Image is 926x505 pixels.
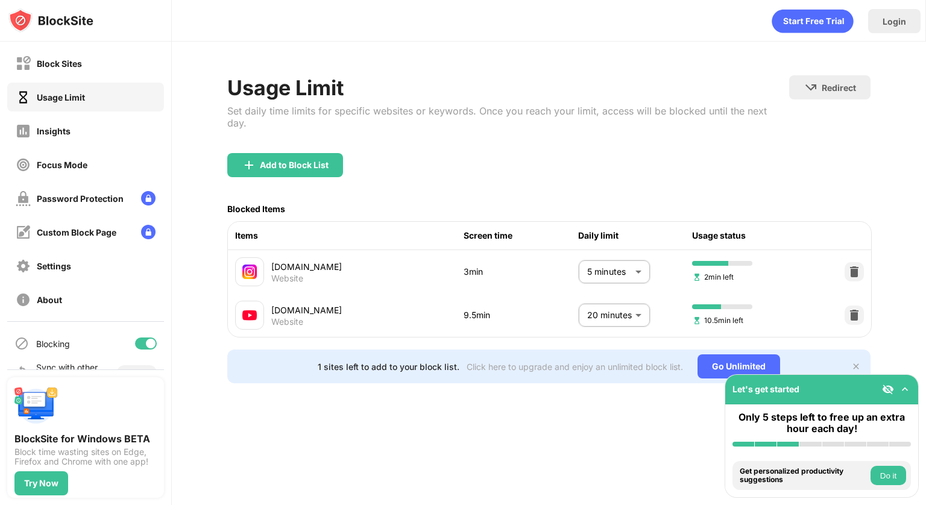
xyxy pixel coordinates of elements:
[587,309,631,322] p: 20 minutes
[16,90,31,105] img: time-usage-on.svg
[37,261,71,271] div: Settings
[271,260,464,273] div: [DOMAIN_NAME]
[227,105,789,129] div: Set daily time limits for specific websites or keywords. Once you reach your limit, access will b...
[37,92,85,102] div: Usage Limit
[271,304,464,316] div: [DOMAIN_NAME]
[14,433,157,445] div: BlockSite for Windows BETA
[732,384,799,394] div: Let's get started
[242,308,257,322] img: favicons
[899,383,911,395] img: omni-setup-toggle.svg
[124,369,150,376] div: Disabled
[14,447,157,466] div: Block time wasting sites on Edge, Firefox and Chrome with one app!
[14,384,58,428] img: push-desktop.svg
[772,9,854,33] div: animation
[16,124,31,139] img: insights-off.svg
[227,204,285,214] div: Blocked Items
[464,309,578,322] div: 9.5min
[260,160,329,170] div: Add to Block List
[141,191,156,205] img: lock-menu.svg
[242,265,257,279] img: favicons
[464,229,578,242] div: Screen time
[467,362,683,372] div: Click here to upgrade and enjoy an unlimited block list.
[141,225,156,239] img: lock-menu.svg
[14,365,29,380] img: sync-icon.svg
[37,160,87,170] div: Focus Mode
[14,336,29,351] img: blocking-icon.svg
[464,265,578,278] div: 3min
[822,83,856,93] div: Redirect
[732,412,911,434] div: Only 5 steps left to free up an extra hour each day!
[16,292,31,307] img: about-off.svg
[692,316,702,325] img: hourglass-set.svg
[271,273,303,284] div: Website
[37,227,116,237] div: Custom Block Page
[692,229,807,242] div: Usage status
[16,157,31,172] img: focus-off.svg
[587,265,631,278] p: 5 minutes
[235,229,464,242] div: Items
[318,362,459,372] div: 1 sites left to add to your block list.
[740,467,868,485] div: Get personalized productivity suggestions
[8,8,93,33] img: logo-blocksite.svg
[37,58,82,69] div: Block Sites
[692,271,734,283] span: 2min left
[271,316,303,327] div: Website
[578,229,693,242] div: Daily limit
[36,362,98,383] div: Sync with other devices
[16,56,31,71] img: block-off.svg
[227,75,789,100] div: Usage Limit
[692,272,702,282] img: hourglass-set.svg
[37,295,62,305] div: About
[16,259,31,274] img: settings-off.svg
[36,339,70,349] div: Blocking
[698,354,780,378] div: Go Unlimited
[16,225,31,240] img: customize-block-page-off.svg
[883,16,906,27] div: Login
[871,466,906,485] button: Do it
[882,383,894,395] img: eye-not-visible.svg
[692,315,743,326] span: 10.5min left
[24,478,58,488] div: Try Now
[37,193,124,204] div: Password Protection
[37,126,71,136] div: Insights
[851,362,861,371] img: x-button.svg
[16,191,31,206] img: password-protection-off.svg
